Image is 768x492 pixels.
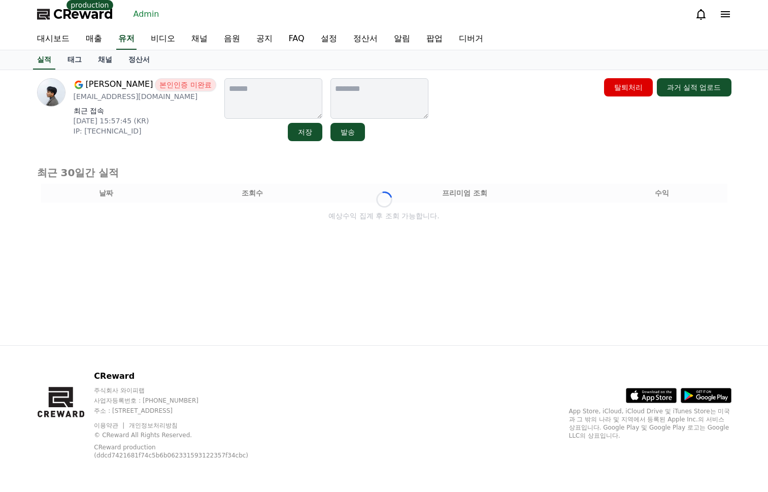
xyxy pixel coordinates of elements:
a: 팝업 [418,28,451,50]
button: 과거 실적 업로드 [657,78,731,96]
a: 정산서 [120,50,158,70]
p: 주식회사 와이피랩 [94,386,272,395]
span: [PERSON_NAME] [86,78,153,91]
a: CReward [37,6,113,22]
a: 실적 [33,50,55,70]
p: CReward [94,370,272,382]
p: App Store, iCloud, iCloud Drive 및 iTunes Store는 미국과 그 밖의 나라 및 지역에서 등록된 Apple Inc.의 서비스 상표입니다. Goo... [569,407,731,440]
a: 알림 [386,28,418,50]
a: FAQ [281,28,313,50]
p: IP: [TECHNICAL_ID] [74,126,216,136]
a: 대시보드 [29,28,78,50]
a: 유저 [116,28,137,50]
button: 발송 [330,123,365,141]
p: 최근 접속 [74,106,216,116]
a: 공지 [248,28,281,50]
a: 태그 [59,50,90,70]
a: 이용약관 [94,422,126,429]
button: 탈퇴처리 [604,78,653,96]
span: 본인인증 미완료 [155,78,216,91]
span: CReward [53,6,113,22]
a: 채널 [183,28,216,50]
a: 음원 [216,28,248,50]
p: 사업자등록번호 : [PHONE_NUMBER] [94,397,272,405]
a: 개인정보처리방침 [129,422,178,429]
a: 매출 [78,28,110,50]
a: 비디오 [143,28,183,50]
a: 정산서 [345,28,386,50]
button: 저장 [288,123,322,141]
img: profile image [37,78,65,107]
p: © CReward All Rights Reserved. [94,431,272,439]
p: [EMAIL_ADDRESS][DOMAIN_NAME] [74,91,216,102]
p: CReward production (ddcd7421681f74c5b6b062331593122357f34cbc) [94,443,256,460]
a: 설정 [313,28,345,50]
a: 채널 [90,50,120,70]
p: 주소 : [STREET_ADDRESS] [94,407,272,415]
a: 디버거 [451,28,491,50]
p: [DATE] 15:57:45 (KR) [74,116,216,126]
a: Admin [129,6,163,22]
